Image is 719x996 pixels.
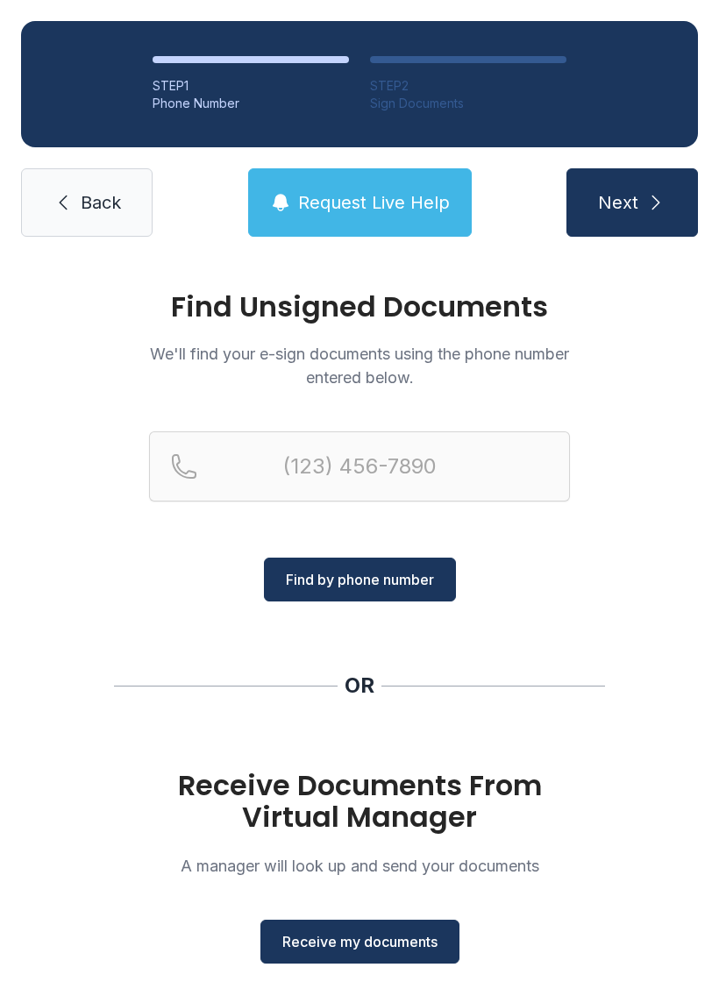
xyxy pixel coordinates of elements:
[149,854,570,878] p: A manager will look up and send your documents
[370,95,566,112] div: Sign Documents
[598,190,638,215] span: Next
[149,770,570,833] h1: Receive Documents From Virtual Manager
[298,190,450,215] span: Request Live Help
[149,431,570,502] input: Reservation phone number
[282,931,438,952] span: Receive my documents
[370,77,566,95] div: STEP 2
[81,190,121,215] span: Back
[153,95,349,112] div: Phone Number
[286,569,434,590] span: Find by phone number
[149,342,570,389] p: We'll find your e-sign documents using the phone number entered below.
[149,293,570,321] h1: Find Unsigned Documents
[153,77,349,95] div: STEP 1
[345,672,374,700] div: OR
